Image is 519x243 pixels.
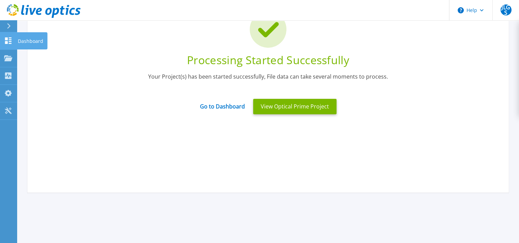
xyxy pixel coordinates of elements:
[200,97,245,110] a: Go to Dashboard
[18,32,43,50] p: Dashboard
[500,4,511,15] span: JLGS
[38,73,498,90] div: Your Project(s) has been started successfully, File data can take several moments to process.
[253,99,337,114] button: View Optical Prime Project
[38,53,498,68] div: Processing Started Successfully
